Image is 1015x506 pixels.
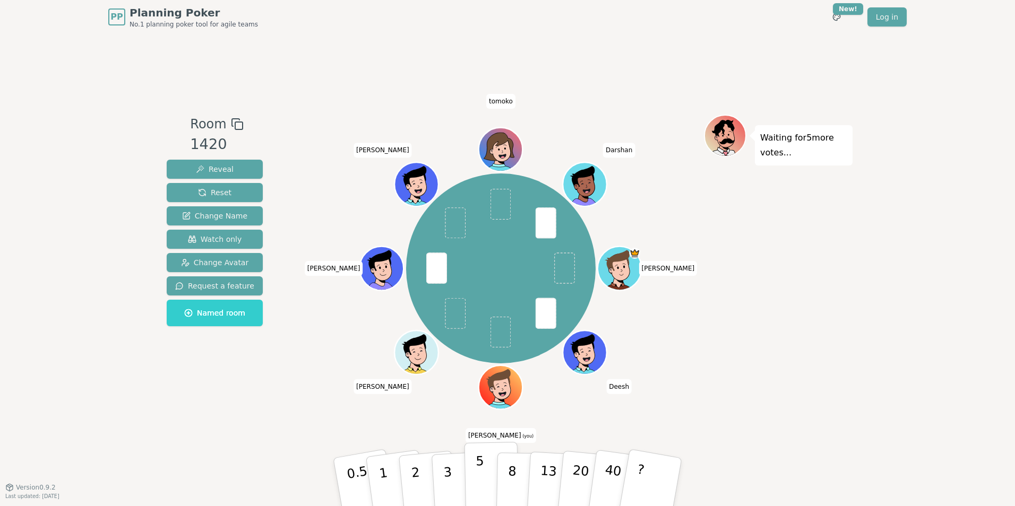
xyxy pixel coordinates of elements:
span: Version 0.9.2 [16,483,56,492]
span: Planning Poker [130,5,258,20]
span: Change Name [182,211,247,221]
span: Click to change your name [486,94,515,109]
span: PP [110,11,123,23]
button: Request a feature [167,276,263,295]
span: Watch only [188,234,242,245]
span: Reveal [196,164,234,175]
span: Room [190,115,226,134]
div: 1420 [190,134,243,155]
a: PPPlanning PokerNo.1 planning poker tool for agile teams [108,5,258,29]
div: New! [833,3,863,15]
button: Change Name [167,206,263,225]
span: Click to change your name [466,428,536,443]
button: Watch only [167,230,263,249]
span: Last updated: [DATE] [5,493,59,499]
p: Waiting for 5 more votes... [760,130,847,160]
span: (you) [521,434,534,439]
span: Named room [184,308,245,318]
span: Click to change your name [354,379,412,394]
span: Click to change your name [606,379,632,394]
button: Named room [167,300,263,326]
button: Reset [167,183,263,202]
span: Click to change your name [603,143,635,158]
span: No.1 planning poker tool for agile teams [130,20,258,29]
span: Click to change your name [354,143,412,158]
button: Version0.9.2 [5,483,56,492]
span: Click to change your name [305,261,363,276]
button: Change Avatar [167,253,263,272]
span: Click to change your name [639,261,698,276]
a: Log in [867,7,907,27]
button: Reveal [167,160,263,179]
span: Change Avatar [181,257,249,268]
span: Request a feature [175,281,254,291]
span: Colin is the host [630,248,641,259]
button: New! [827,7,846,27]
button: Click to change your avatar [480,367,522,408]
span: Reset [198,187,231,198]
